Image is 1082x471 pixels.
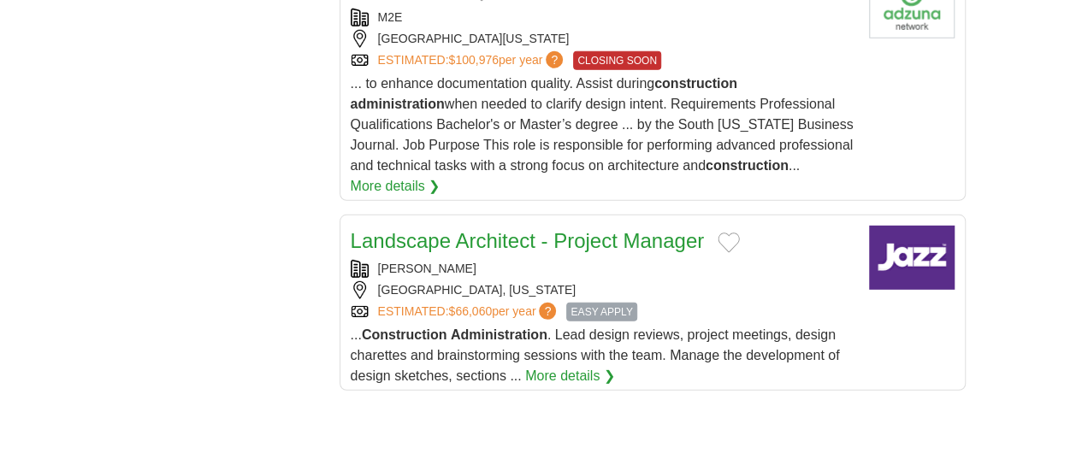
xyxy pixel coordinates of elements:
[351,97,445,111] strong: administration
[351,229,705,252] a: Landscape Architect - Project Manager
[869,226,955,290] img: Company logo
[546,51,563,68] span: ?
[706,158,789,173] strong: construction
[566,303,636,321] span: EASY APPLY
[539,303,556,320] span: ?
[654,76,737,91] strong: construction
[351,281,855,299] div: [GEOGRAPHIC_DATA], [US_STATE]
[448,53,498,67] span: $100,976
[351,76,854,173] span: ... to enhance documentation quality. Assist during when needed to clarify design intent. Require...
[378,51,567,70] a: ESTIMATED:$100,976per year?
[362,327,447,342] strong: Construction
[451,327,547,342] strong: Administration
[718,233,740,253] button: Add to favorite jobs
[351,260,855,278] div: [PERSON_NAME]
[525,366,615,386] a: More details ❯
[351,327,840,383] span: ... . Lead design reviews, project meetings, design charettes and brainstorming sessions with the...
[351,30,855,48] div: [GEOGRAPHIC_DATA][US_STATE]
[351,176,440,197] a: More details ❯
[378,303,560,321] a: ESTIMATED:$66,060per year?
[351,9,855,26] div: M2E
[448,304,492,318] span: $66,060
[573,51,661,70] span: CLOSING SOON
